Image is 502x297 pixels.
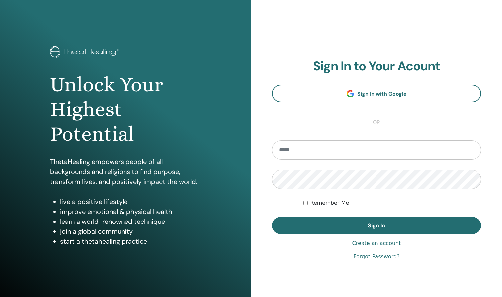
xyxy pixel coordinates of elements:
li: learn a world-renowned technique [60,217,201,226]
h1: Unlock Your Highest Potential [50,73,201,147]
li: start a thetahealing practice [60,236,201,246]
li: live a positive lifestyle [60,197,201,207]
p: ThetaHealing empowers people of all backgrounds and religions to find purpose, transform lives, a... [50,157,201,187]
span: Sign In with Google [357,90,407,97]
li: improve emotional & physical health [60,207,201,217]
label: Remember Me [310,199,349,207]
a: Create an account [352,239,401,247]
div: Keep me authenticated indefinitely or until I manually logout [303,199,481,207]
li: join a global community [60,226,201,236]
a: Forgot Password? [353,253,399,261]
h2: Sign In to Your Acount [272,59,481,74]
span: or [370,118,383,126]
button: Sign In [272,217,481,234]
span: Sign In [368,222,385,229]
a: Sign In with Google [272,85,481,102]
